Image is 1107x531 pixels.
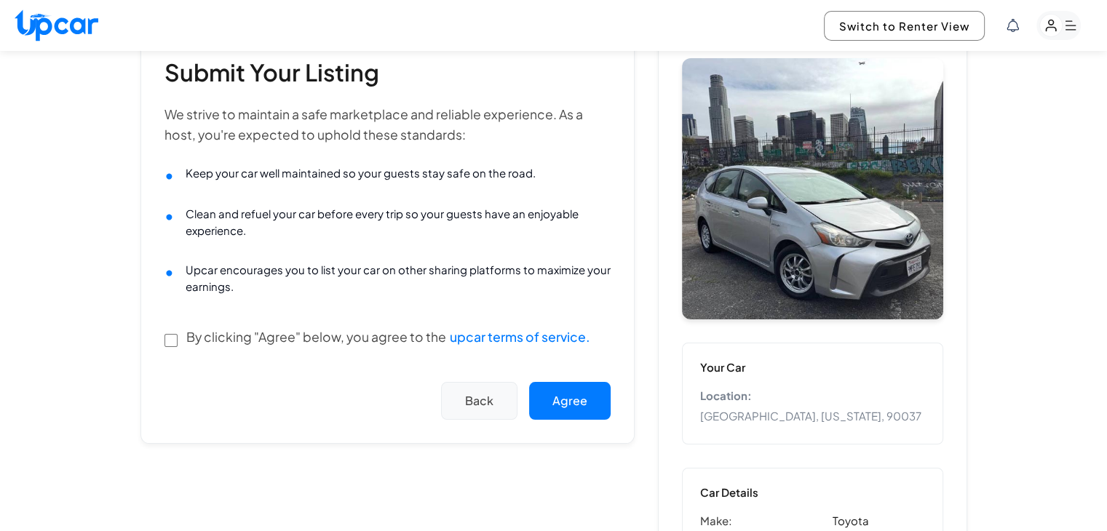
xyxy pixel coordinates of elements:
button: Agree [529,382,611,420]
img: Upcar Logo [15,9,98,41]
label: By clicking "Agree" below, you agree to the [186,327,590,347]
h2: Submit Your Listing [164,58,611,86]
h4: Car Details [700,486,925,499]
p: Make: [700,511,809,531]
li: Upcar encourages you to list your car on other sharing platforms to maximize your earnings. [164,253,611,303]
li: Clean and refuel your car before every trip so your guests have an enjoyable experience. [164,197,611,247]
strong: Location: [700,386,925,406]
li: Keep your car well maintained so your guests stay safe on the road. [164,156,611,191]
a: upcar terms of service. [450,329,590,345]
h3: Your Car [700,361,925,374]
p: [GEOGRAPHIC_DATA] , [US_STATE] , 90037 [700,386,925,426]
button: Switch to Renter View [824,11,985,41]
p: Toyota [833,511,924,531]
button: Back [441,382,517,420]
p: We strive to maintain a safe marketplace and reliable experience. As a host, you're expected to u... [164,104,611,145]
img: Car [682,58,943,319]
